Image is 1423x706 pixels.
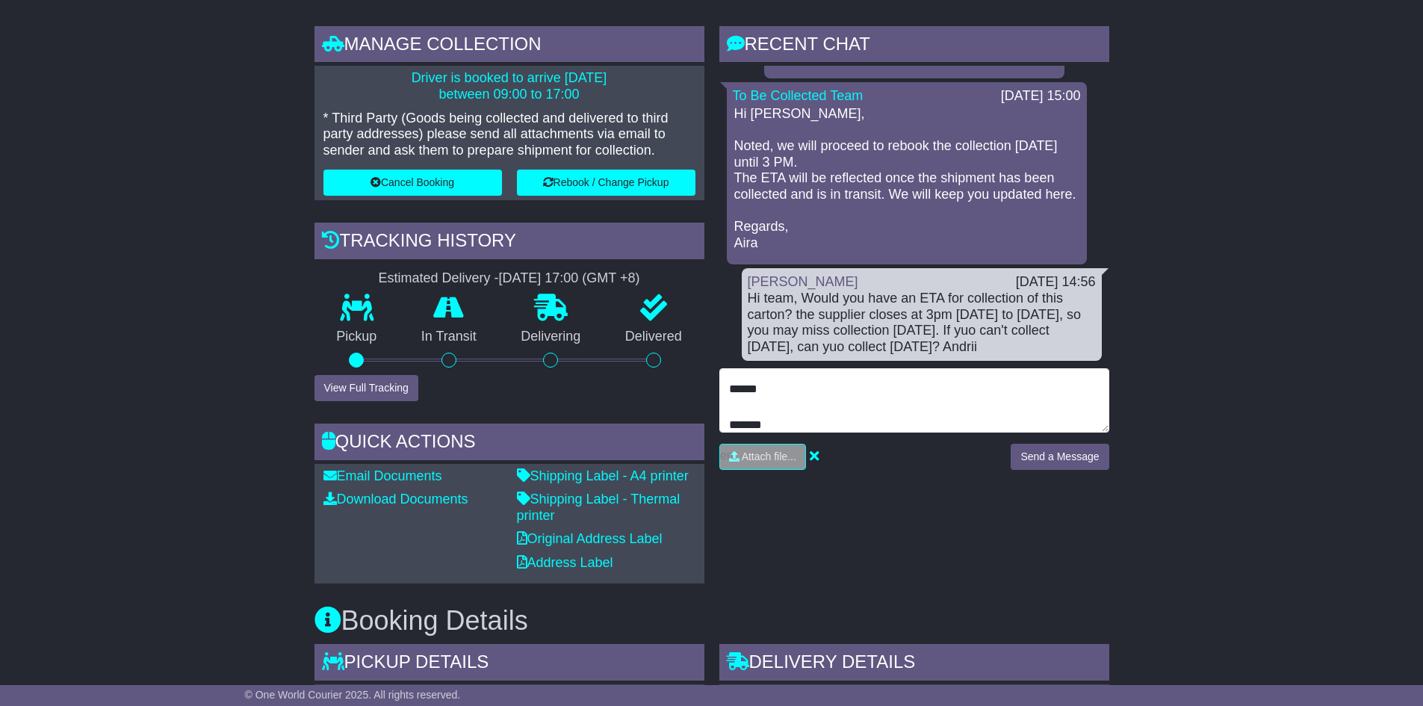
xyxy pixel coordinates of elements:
div: Estimated Delivery - [314,270,704,287]
a: Address Label [517,555,613,570]
a: Shipping Label - A4 printer [517,468,689,483]
p: Driver is booked to arrive [DATE] between 09:00 to 17:00 [323,70,695,102]
a: [PERSON_NAME] [748,274,858,289]
button: Send a Message [1011,444,1109,470]
p: Delivered [603,329,704,345]
p: Hi [PERSON_NAME], Noted, we will proceed to rebook the collection [DATE] until 3 PM. The ETA will... [734,106,1079,251]
a: Email Documents [323,468,442,483]
div: [DATE] 15:00 [1001,88,1081,105]
button: Cancel Booking [323,170,502,196]
div: Delivery Details [719,644,1109,684]
a: To Be Collected Team [733,88,864,103]
div: Quick Actions [314,424,704,464]
div: [DATE] 14:56 [1016,274,1096,291]
span: © One World Courier 2025. All rights reserved. [245,689,461,701]
p: Pickup [314,329,400,345]
div: Hi team, Would you have an ETA for collection of this carton? the supplier closes at 3pm [DATE] t... [748,291,1096,355]
p: In Transit [399,329,499,345]
a: Shipping Label - Thermal printer [517,492,681,523]
h3: Booking Details [314,606,1109,636]
div: Pickup Details [314,644,704,684]
a: Download Documents [323,492,468,507]
button: Rebook / Change Pickup [517,170,695,196]
p: * Third Party (Goods being collected and delivered to third party addresses) please send all atta... [323,111,695,159]
button: View Full Tracking [314,375,418,401]
div: Tracking history [314,223,704,263]
div: [DATE] 17:00 (GMT +8) [499,270,640,287]
div: Manage collection [314,26,704,66]
p: Delivering [499,329,604,345]
div: RECENT CHAT [719,26,1109,66]
a: Original Address Label [517,531,663,546]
